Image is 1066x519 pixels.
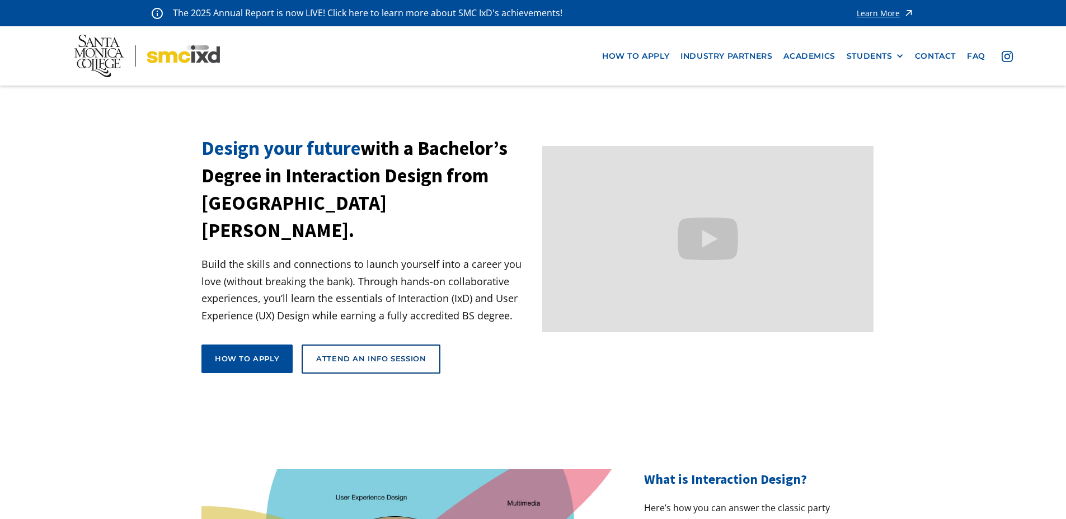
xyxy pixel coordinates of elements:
p: Build the skills and connections to launch yourself into a career you love (without breaking the ... [201,256,533,324]
a: Learn More [857,6,914,21]
a: industry partners [675,46,778,67]
img: icon - arrow - alert [903,6,914,21]
h2: What is Interaction Design? [644,469,865,489]
div: STUDENTS [847,51,893,61]
div: STUDENTS [847,51,904,61]
iframe: Design your future with a Bachelor's Degree in Interaction Design from Santa Monica College [542,146,874,332]
a: faq [961,46,991,67]
p: The 2025 Annual Report is now LIVE! Click here to learn more about SMC IxD's achievements! [173,6,563,21]
div: Learn More [857,10,900,17]
div: Attend an Info Session [316,353,426,364]
a: How to apply [201,345,293,372]
img: icon - instagram [1002,51,1013,62]
div: How to apply [215,353,279,364]
img: Santa Monica College - SMC IxD logo [74,35,220,77]
a: how to apply [597,46,675,67]
h1: with a Bachelor’s Degree in Interaction Design from [GEOGRAPHIC_DATA][PERSON_NAME]. [201,135,533,244]
span: Design your future [201,136,360,161]
img: icon - information - alert [152,7,163,19]
a: contact [909,46,961,67]
a: Academics [778,46,840,67]
a: Attend an Info Session [302,345,440,374]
